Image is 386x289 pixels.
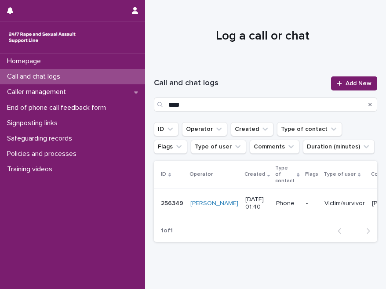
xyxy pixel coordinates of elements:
button: Next [354,227,377,235]
h1: Log a call or chat [154,28,371,44]
p: Type of contact [275,163,295,186]
p: 256349 [161,198,185,207]
p: [DATE] 01:40 [245,196,269,211]
p: - [306,200,317,207]
button: Operator [182,122,227,136]
p: Signposting links [4,119,65,127]
p: Operator [189,170,213,179]
button: ID [154,122,178,136]
p: Training videos [4,165,59,173]
input: Search [154,98,377,112]
img: rhQMoQhaT3yELyF149Cw [7,29,77,46]
button: Back [331,227,354,235]
p: Type of user [324,170,356,179]
button: Type of contact [277,122,342,136]
p: Caller management [4,88,73,96]
span: Add New [346,80,371,87]
button: Flags [154,140,187,154]
button: Created [231,122,273,136]
p: Created [244,170,265,179]
p: Victim/survivor [324,200,365,207]
p: Phone [276,200,299,207]
button: Comments [250,140,299,154]
p: Safeguarding records [4,134,79,143]
p: ID [161,170,166,179]
a: [PERSON_NAME] [190,200,238,207]
p: Flags [305,170,318,179]
button: Type of user [191,140,246,154]
p: Homepage [4,57,48,65]
p: Policies and processes [4,150,84,158]
button: Duration (minutes) [303,140,375,154]
p: 1 of 1 [154,220,180,242]
p: Call and chat logs [4,72,67,81]
h1: Call and chat logs [154,78,326,89]
p: End of phone call feedback form [4,104,113,112]
a: Add New [331,76,377,90]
